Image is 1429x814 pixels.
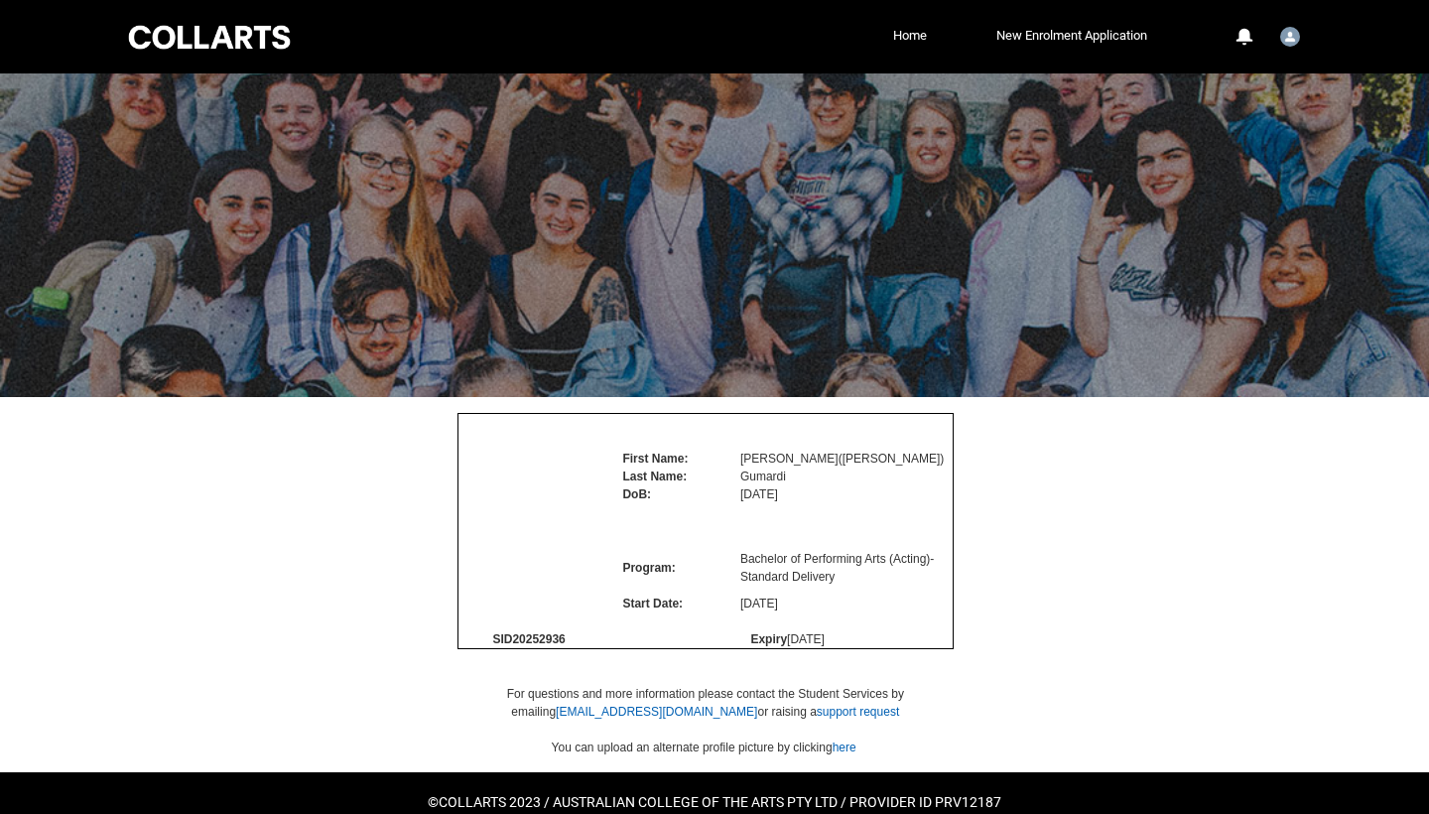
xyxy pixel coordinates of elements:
a: [EMAIL_ADDRESS][DOMAIN_NAME] [556,705,757,719]
span: [DATE] [740,597,778,610]
span: DoB: [622,487,651,501]
span: [DATE] [740,487,778,501]
span: For questions and more information please contact the Student Services by emailing or raising a [507,687,904,719]
td: Bachelor of Performing Arts (Acting) - Standard Delivery [740,541,953,595]
img: Student.sgumard.20252936 [1280,27,1300,47]
span: SID 20252936 [492,632,565,646]
span: [DATE] [787,632,825,646]
span: Gumardi [740,470,786,483]
a: here [833,741,856,754]
span: [PERSON_NAME] ( [PERSON_NAME] ) [740,452,944,466]
span: Start Date: [622,597,683,610]
button: User Profile Student.sgumard.20252936 [1275,19,1305,51]
a: support request [817,705,899,719]
span: Last Name: [622,470,687,483]
span: Expiry [750,632,787,646]
span: Program: [622,561,675,575]
a: Home [888,21,932,51]
span: First Name: [622,452,688,466]
a: New Enrolment Application [991,21,1152,51]
span: You can upload an alternate profile picture by clicking [552,741,856,754]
